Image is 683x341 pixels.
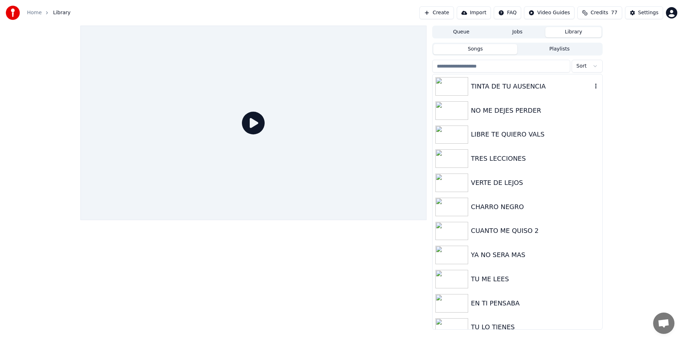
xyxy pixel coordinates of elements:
[494,6,521,19] button: FAQ
[419,6,454,19] button: Create
[6,6,20,20] img: youka
[489,27,546,37] button: Jobs
[653,313,674,334] div: Open chat
[471,106,599,116] div: NO ME DEJES PERDER
[625,6,663,19] button: Settings
[638,9,658,16] div: Settings
[27,9,42,16] a: Home
[471,226,599,236] div: CUANTO ME QUISO 2
[611,9,618,16] span: 77
[457,6,491,19] button: Import
[471,202,599,212] div: CHARRO NEGRO
[517,44,602,54] button: Playlists
[545,27,602,37] button: Library
[433,44,518,54] button: Songs
[433,27,489,37] button: Queue
[577,6,622,19] button: Credits77
[471,322,599,332] div: TU LO TIENES
[471,154,599,164] div: TRES LECCIONES
[53,9,70,16] span: Library
[471,298,599,308] div: EN TI PENSABA
[471,129,599,139] div: LIBRE TE QUIERO VALS
[576,63,587,70] span: Sort
[471,274,599,284] div: TU ME LEES
[471,250,599,260] div: YA NO SERA MAS
[471,81,592,91] div: TINTA DE TU AUSENCIA
[524,6,575,19] button: Video Guides
[471,178,599,188] div: VERTE DE LEJOS
[591,9,608,16] span: Credits
[27,9,70,16] nav: breadcrumb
